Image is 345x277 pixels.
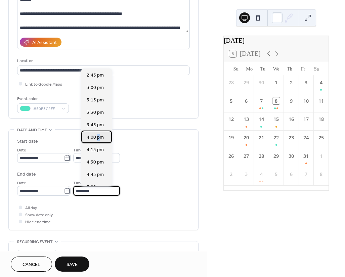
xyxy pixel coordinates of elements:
[33,105,58,112] span: #50E3C2FF
[228,134,235,141] div: 19
[243,62,256,76] div: Mo
[302,134,310,141] div: 24
[25,219,51,226] span: Hide end time
[288,97,295,105] div: 9
[302,97,310,105] div: 10
[272,97,280,105] div: 8
[317,79,325,86] div: 4
[87,134,104,141] span: 4:00 pm
[87,183,104,190] span: 5:00 pm
[25,81,62,88] span: Link to Google Maps
[20,38,61,47] button: AI Assistant
[228,152,235,160] div: 26
[296,62,310,76] div: Fr
[228,116,235,123] div: 12
[32,39,57,46] div: AI Assistant
[288,116,295,123] div: 16
[258,134,265,141] div: 21
[302,171,310,178] div: 7
[243,97,250,105] div: 6
[87,84,104,91] span: 3:00 pm
[272,152,280,160] div: 29
[73,147,83,154] span: Time
[87,72,104,79] span: 2:45 pm
[25,204,37,212] span: All day
[302,79,310,86] div: 3
[288,171,295,178] div: 6
[67,261,78,268] span: Save
[243,134,250,141] div: 20
[87,121,104,128] span: 3:45 pm
[288,134,295,141] div: 23
[17,147,26,154] span: Date
[317,116,325,123] div: 18
[317,171,325,178] div: 8
[17,95,68,102] div: Event color
[17,238,53,245] span: Recurring event
[258,116,265,123] div: 14
[228,97,235,105] div: 5
[272,134,280,141] div: 22
[243,79,250,86] div: 29
[25,212,53,219] span: Show date only
[272,79,280,86] div: 1
[87,109,104,116] span: 3:30 pm
[272,171,280,178] div: 5
[258,97,265,105] div: 7
[17,180,26,187] span: Date
[17,127,47,134] span: Date and time
[269,62,283,76] div: We
[258,152,265,160] div: 28
[310,62,323,76] div: Sa
[87,171,104,178] span: 4:45 pm
[228,171,235,178] div: 2
[17,138,38,145] div: Start date
[87,146,104,153] span: 4:15 pm
[258,79,265,86] div: 30
[243,152,250,160] div: 27
[17,171,36,178] div: End date
[256,62,269,76] div: Tu
[302,152,310,160] div: 31
[272,116,280,123] div: 15
[87,96,104,103] span: 3:15 pm
[11,257,52,272] button: Cancel
[17,57,188,64] div: Location
[317,97,325,105] div: 11
[23,261,40,268] span: Cancel
[283,62,296,76] div: Th
[73,180,83,187] span: Time
[243,116,250,123] div: 13
[317,134,325,141] div: 25
[224,36,329,46] div: [DATE]
[288,79,295,86] div: 2
[288,152,295,160] div: 30
[87,158,104,166] span: 4:30 pm
[258,171,265,178] div: 4
[229,62,243,76] div: Su
[302,116,310,123] div: 17
[55,257,89,272] button: Save
[243,171,250,178] div: 3
[228,79,235,86] div: 28
[317,152,325,160] div: 1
